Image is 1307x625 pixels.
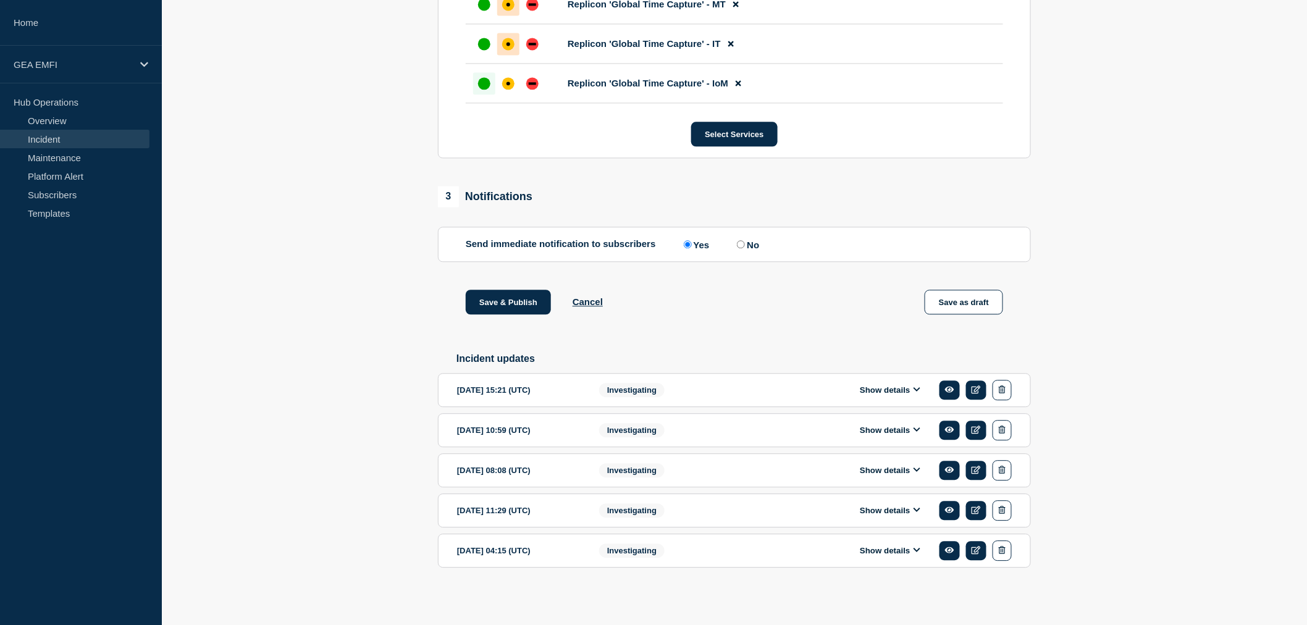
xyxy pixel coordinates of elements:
div: up [478,77,490,90]
button: Show details [856,545,924,556]
span: Investigating [599,463,665,477]
h2: Incident updates [456,353,1031,364]
p: Send immediate notification to subscribers [466,238,656,250]
button: Select Services [691,122,777,146]
button: Save as draft [925,290,1003,314]
label: Yes [681,238,710,250]
div: affected [502,77,515,90]
span: Replicon 'Global Time Capture' - IoM [568,78,728,88]
span: 3 [438,186,459,207]
button: Show details [856,385,924,395]
span: Investigating [599,543,665,558]
span: Investigating [599,423,665,437]
div: [DATE] 04:15 (UTC) [457,540,581,561]
div: affected [502,38,515,50]
div: down [526,77,539,90]
button: Show details [856,505,924,516]
div: Send immediate notification to subscribers [466,238,1003,250]
div: [DATE] 08:08 (UTC) [457,460,581,480]
button: Cancel [573,296,603,307]
p: GEA EMFI [14,59,132,70]
button: Show details [856,465,924,476]
div: [DATE] 10:59 (UTC) [457,420,581,440]
div: Notifications [438,186,532,207]
span: Replicon 'Global Time Capture' - IT [568,38,721,49]
button: Save & Publish [466,290,551,314]
span: Investigating [599,383,665,397]
span: Investigating [599,503,665,518]
button: Show details [856,425,924,435]
div: [DATE] 11:29 (UTC) [457,500,581,521]
input: Yes [684,240,692,248]
input: No [737,240,745,248]
div: down [526,38,539,50]
div: [DATE] 15:21 (UTC) [457,380,581,400]
label: No [734,238,759,250]
div: up [478,38,490,50]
